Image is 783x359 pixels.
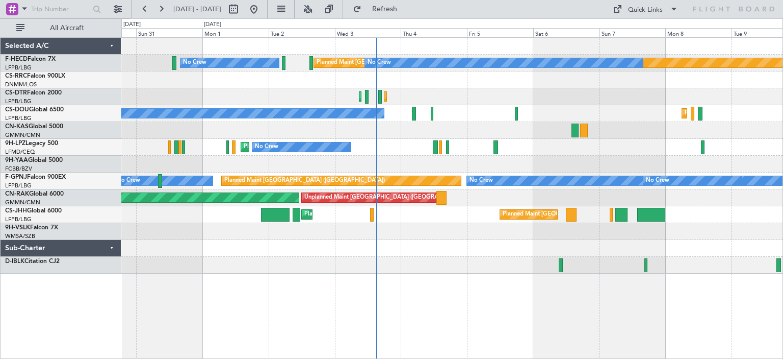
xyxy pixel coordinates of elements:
div: Unplanned Maint [GEOGRAPHIC_DATA] ([GEOGRAPHIC_DATA]) [304,190,472,205]
span: CS-RRC [5,73,27,79]
span: [DATE] - [DATE] [173,5,221,14]
a: CS-DTRFalcon 2000 [5,90,62,96]
div: [DATE] [204,20,221,29]
a: CN-RAKGlobal 6000 [5,191,64,197]
input: Trip Number [31,2,90,17]
a: LFPB/LBG [5,216,32,223]
a: LFMD/CEQ [5,148,35,156]
a: CN-KASGlobal 5000 [5,124,63,130]
div: Mon 8 [665,28,732,37]
div: Planned Maint Nice ([GEOGRAPHIC_DATA]) [244,139,357,155]
div: Planned Maint [GEOGRAPHIC_DATA] ([GEOGRAPHIC_DATA]) [304,207,465,222]
button: All Aircraft [11,20,111,36]
a: LFPB/LBG [5,114,32,122]
div: Sat 6 [533,28,599,37]
span: 9H-VSLK [5,225,30,231]
div: Sun 7 [599,28,666,37]
a: GMMN/CMN [5,199,40,206]
div: Tue 2 [269,28,335,37]
span: CN-KAS [5,124,29,130]
span: 9H-YAA [5,157,28,163]
button: Quick Links [608,1,683,17]
span: F-GPNJ [5,174,27,180]
div: No Crew [117,173,140,188]
div: No Crew [183,55,206,70]
div: Planned Maint [GEOGRAPHIC_DATA] ([GEOGRAPHIC_DATA]) [317,55,477,70]
div: No Crew [368,55,391,70]
a: WMSA/SZB [5,232,35,240]
div: No Crew [646,173,669,188]
div: Thu 4 [401,28,467,37]
a: 9H-LPZLegacy 500 [5,140,58,147]
div: No Crew [469,173,493,188]
span: CN-RAK [5,191,29,197]
div: [DATE] [123,20,141,29]
a: FCBB/BZV [5,165,32,173]
a: LFPB/LBG [5,182,32,189]
div: Mon 1 [202,28,269,37]
div: Wed 3 [335,28,401,37]
a: DNMM/LOS [5,81,37,88]
div: Planned Maint [GEOGRAPHIC_DATA] ([GEOGRAPHIC_DATA]) [224,173,385,188]
a: 9H-VSLKFalcon 7X [5,225,58,231]
a: 9H-YAAGlobal 5000 [5,157,63,163]
span: D-IBLK [5,258,24,265]
a: LFPB/LBG [5,98,32,105]
span: Refresh [363,6,406,13]
a: CS-RRCFalcon 900LX [5,73,65,79]
div: No Crew [255,139,278,155]
a: F-HECDFalcon 7X [5,56,56,62]
div: Sun 31 [136,28,202,37]
div: Quick Links [628,5,663,15]
a: LFPB/LBG [5,64,32,71]
div: Planned Maint [GEOGRAPHIC_DATA] ([GEOGRAPHIC_DATA]) [503,207,663,222]
a: D-IBLKCitation CJ2 [5,258,60,265]
a: GMMN/CMN [5,131,40,139]
a: CS-JHHGlobal 6000 [5,208,62,214]
button: Refresh [348,1,409,17]
div: Fri 5 [467,28,533,37]
span: 9H-LPZ [5,140,25,147]
span: CS-DTR [5,90,27,96]
span: CS-JHH [5,208,27,214]
span: All Aircraft [27,25,108,32]
span: CS-DOU [5,107,29,113]
span: F-HECD [5,56,28,62]
a: F-GPNJFalcon 900EX [5,174,66,180]
a: CS-DOUGlobal 6500 [5,107,64,113]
